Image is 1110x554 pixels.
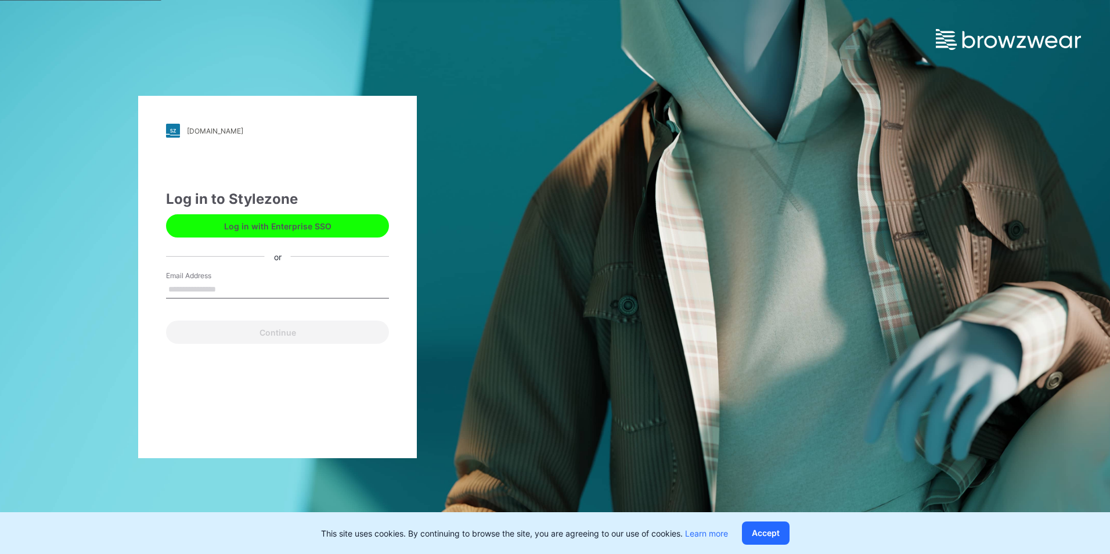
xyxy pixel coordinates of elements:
label: Email Address [166,271,247,281]
div: Log in to Stylezone [166,189,389,210]
button: Accept [742,521,790,545]
div: or [265,250,291,262]
a: [DOMAIN_NAME] [166,124,389,138]
a: Learn more [685,528,728,538]
p: This site uses cookies. By continuing to browse the site, you are agreeing to our use of cookies. [321,527,728,539]
img: browzwear-logo.e42bd6dac1945053ebaf764b6aa21510.svg [936,29,1081,50]
button: Log in with Enterprise SSO [166,214,389,238]
div: [DOMAIN_NAME] [187,127,243,135]
img: stylezone-logo.562084cfcfab977791bfbf7441f1a819.svg [166,124,180,138]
